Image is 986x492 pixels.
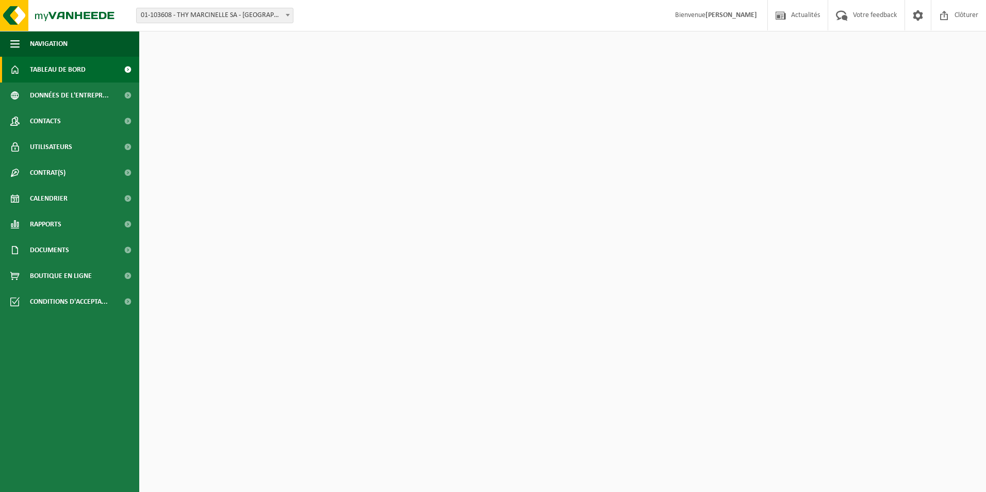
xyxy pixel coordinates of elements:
span: Calendrier [30,186,68,211]
span: 01-103608 - THY MARCINELLE SA - CHARLEROI [137,8,293,23]
span: Conditions d'accepta... [30,289,108,315]
span: Rapports [30,211,61,237]
span: Contrat(s) [30,160,65,186]
span: Utilisateurs [30,134,72,160]
span: Documents [30,237,69,263]
span: 01-103608 - THY MARCINELLE SA - CHARLEROI [136,8,293,23]
span: Navigation [30,31,68,57]
span: Données de l'entrepr... [30,83,109,108]
span: Contacts [30,108,61,134]
strong: [PERSON_NAME] [705,11,757,19]
span: Boutique en ligne [30,263,92,289]
span: Tableau de bord [30,57,86,83]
